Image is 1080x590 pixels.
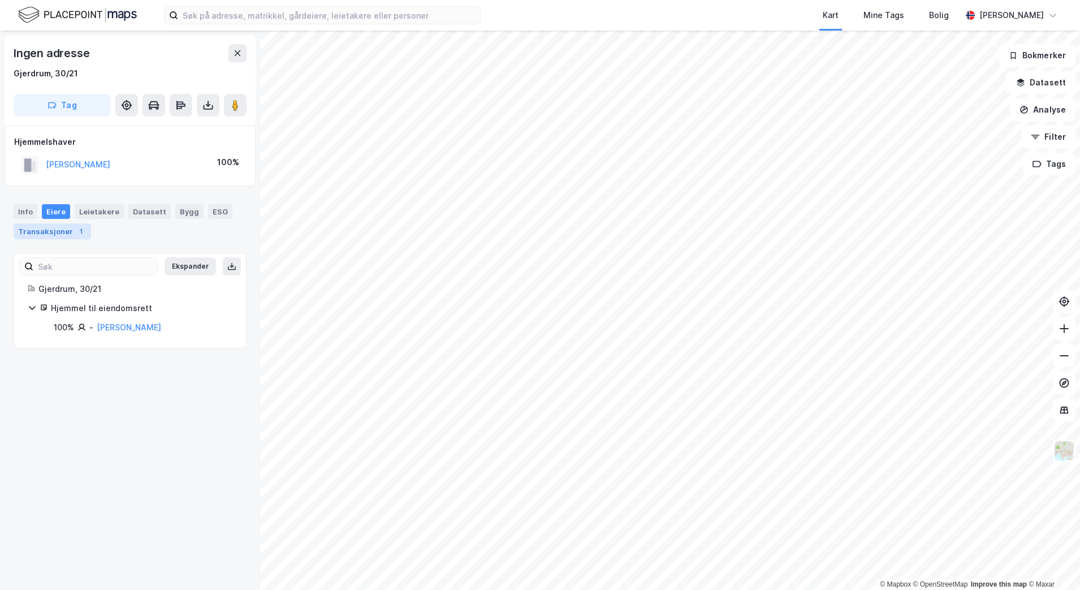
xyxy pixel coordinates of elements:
[75,204,124,219] div: Leietakere
[165,257,216,275] button: Ekspander
[1023,536,1080,590] iframe: Chat Widget
[208,204,232,219] div: ESG
[97,322,161,332] a: [PERSON_NAME]
[14,94,111,117] button: Tag
[33,258,157,275] input: Søk
[1010,98,1075,121] button: Analyse
[175,204,204,219] div: Bygg
[979,8,1044,22] div: [PERSON_NAME]
[1021,126,1075,148] button: Filter
[14,204,37,219] div: Info
[14,67,78,80] div: Gjerdrum, 30/21
[971,580,1027,588] a: Improve this map
[999,44,1075,67] button: Bokmerker
[863,8,904,22] div: Mine Tags
[42,204,70,219] div: Eiere
[14,135,246,149] div: Hjemmelshaver
[1023,153,1075,175] button: Tags
[178,7,480,24] input: Søk på adresse, matrikkel, gårdeiere, leietakere eller personer
[823,8,839,22] div: Kart
[217,156,239,169] div: 100%
[1023,536,1080,590] div: Kontrollprogram for chat
[913,580,968,588] a: OpenStreetMap
[1053,440,1075,462] img: Z
[51,302,232,315] div: Hjemmel til eiendomsrett
[880,580,911,588] a: Mapbox
[128,204,171,219] div: Datasett
[89,321,93,334] div: -
[14,223,91,239] div: Transaksjoner
[75,226,87,237] div: 1
[38,282,232,296] div: Gjerdrum, 30/21
[929,8,949,22] div: Bolig
[14,44,92,62] div: Ingen adresse
[54,321,74,334] div: 100%
[1006,71,1075,94] button: Datasett
[18,5,137,25] img: logo.f888ab2527a4732fd821a326f86c7f29.svg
